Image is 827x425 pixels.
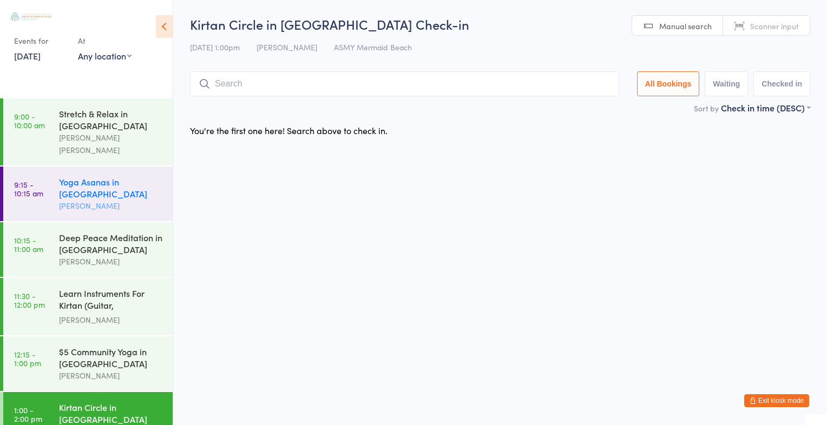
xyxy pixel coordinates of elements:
div: At [78,32,132,50]
span: Manual search [659,21,712,31]
h2: Kirtan Circle in [GEOGRAPHIC_DATA] Check-in [190,15,810,33]
a: [DATE] [14,50,41,62]
div: Learn Instruments For Kirtan (Guitar, Harmonium, U... [59,287,163,314]
div: [PERSON_NAME] [59,369,163,382]
span: [PERSON_NAME] [257,42,317,52]
div: Kirtan Circle in [GEOGRAPHIC_DATA] [59,401,163,425]
time: 9:00 - 10:00 am [14,112,45,129]
div: Any location [78,50,132,62]
div: [PERSON_NAME] [59,200,163,212]
time: 12:15 - 1:00 pm [14,350,41,367]
a: 9:15 -10:15 amYoga Asanas in [GEOGRAPHIC_DATA][PERSON_NAME] [3,167,173,221]
div: You're the first one here! Search above to check in. [190,124,388,136]
div: Deep Peace Meditation in [GEOGRAPHIC_DATA] [59,231,163,255]
a: 11:30 -12:00 pmLearn Instruments For Kirtan (Guitar, Harmonium, U...[PERSON_NAME] [3,278,173,335]
div: Check in time (DESC) [721,102,810,114]
button: Checked in [753,71,810,96]
span: [DATE] 1:00pm [190,42,240,52]
span: ASMY Mermaid Beach [334,42,412,52]
span: Scanner input [750,21,799,31]
div: Stretch & Relax in [GEOGRAPHIC_DATA] [59,108,163,131]
div: Events for [14,32,67,50]
img: Australian School of Meditation & Yoga (Gold Coast) [11,12,51,21]
time: 9:15 - 10:15 am [14,180,43,197]
a: 12:15 -1:00 pm$5 Community Yoga in [GEOGRAPHIC_DATA][PERSON_NAME] [3,336,173,391]
time: 10:15 - 11:00 am [14,236,43,253]
div: [PERSON_NAME] [PERSON_NAME] [59,131,163,156]
div: $5 Community Yoga in [GEOGRAPHIC_DATA] [59,346,163,369]
time: 11:30 - 12:00 pm [14,291,45,309]
div: [PERSON_NAME] [59,255,163,268]
time: 1:00 - 2:00 pm [14,406,42,423]
input: Search [190,71,619,96]
a: 10:15 -11:00 amDeep Peace Meditation in [GEOGRAPHIC_DATA][PERSON_NAME] [3,222,173,277]
button: Exit kiosk mode [744,394,809,407]
a: 9:00 -10:00 amStretch & Relax in [GEOGRAPHIC_DATA][PERSON_NAME] [PERSON_NAME] [3,98,173,165]
button: Waiting [705,71,748,96]
button: All Bookings [637,71,700,96]
div: Yoga Asanas in [GEOGRAPHIC_DATA] [59,176,163,200]
label: Sort by [694,103,719,114]
div: [PERSON_NAME] [59,314,163,326]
